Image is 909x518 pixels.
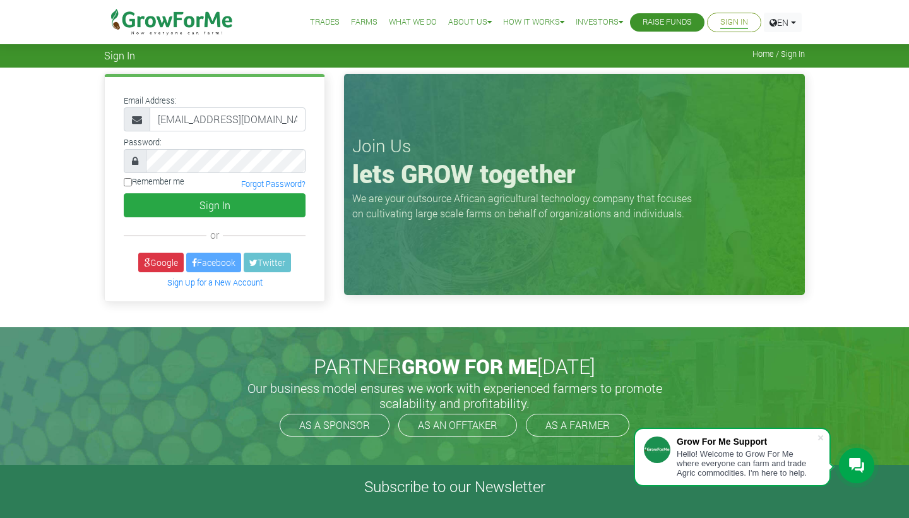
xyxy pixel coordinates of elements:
h4: Subscribe to our Newsletter [16,478,893,496]
p: We are your outsource African agricultural technology company that focuses on cultivating large s... [352,191,699,221]
div: or [124,227,306,243]
a: How it Works [503,16,564,29]
span: GROW FOR ME [401,352,537,380]
h3: Join Us [352,135,797,157]
a: About Us [448,16,492,29]
span: Home / Sign In [752,49,805,59]
a: AS AN OFFTAKER [398,414,517,437]
h2: PARTNER [DATE] [109,354,800,378]
div: Hello! Welcome to Grow For Me where everyone can farm and trade Agric commodities. I'm here to help. [677,449,817,478]
span: Sign In [104,49,135,61]
input: Email Address [150,107,306,131]
a: Google [138,253,184,272]
a: EN [764,13,802,32]
a: What We Do [389,16,437,29]
h1: lets GROW together [352,159,797,189]
h5: Our business model ensures we work with experienced farmers to promote scalability and profitabil... [234,380,675,411]
a: Raise Funds [643,16,692,29]
a: Sign Up for a New Account [167,277,263,287]
a: AS A FARMER [526,414,629,437]
a: Sign In [720,16,748,29]
a: Investors [576,16,623,29]
label: Password: [124,136,162,148]
a: AS A SPONSOR [280,414,389,437]
label: Email Address: [124,95,177,107]
div: Grow For Me Support [677,437,817,447]
a: Trades [310,16,340,29]
button: Sign In [124,193,306,217]
label: Remember me [124,176,184,188]
input: Remember me [124,178,132,186]
a: Farms [351,16,377,29]
a: Forgot Password? [241,179,306,189]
